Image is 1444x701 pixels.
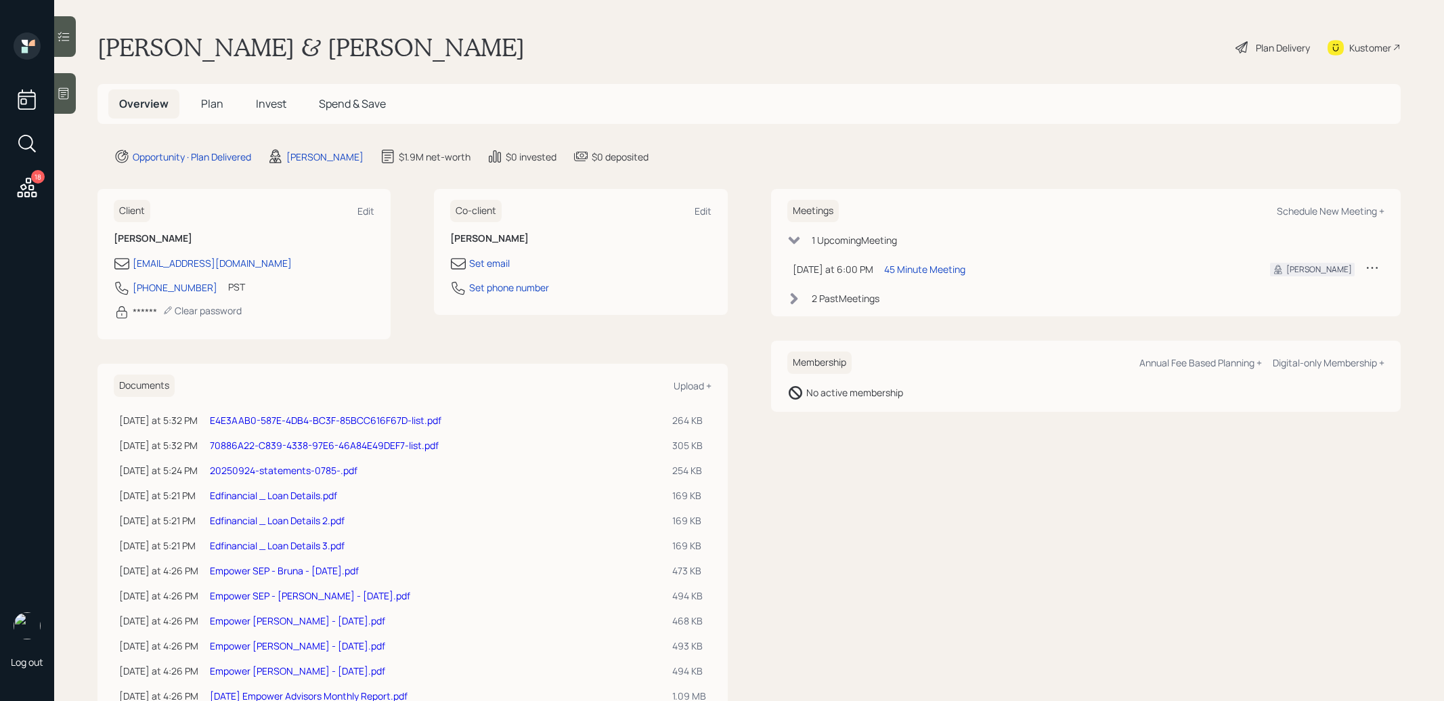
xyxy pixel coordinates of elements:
[806,385,903,400] div: No active membership
[114,375,175,397] h6: Documents
[119,664,199,678] div: [DATE] at 4:26 PM
[119,463,199,477] div: [DATE] at 5:24 PM
[1349,41,1391,55] div: Kustomer
[1273,356,1384,369] div: Digital-only Membership +
[210,514,345,527] a: Edfinancial _ Loan Details 2.pdf
[787,200,839,222] h6: Meetings
[114,233,374,245] h6: [PERSON_NAME]
[672,513,706,528] div: 169 KB
[210,614,385,627] a: Empower [PERSON_NAME] - [DATE].pdf
[672,488,706,503] div: 169 KB
[812,291,879,305] div: 2 Past Meeting s
[1286,263,1352,276] div: [PERSON_NAME]
[469,280,549,295] div: Set phone number
[469,256,510,270] div: Set email
[133,256,292,270] div: [EMAIL_ADDRESS][DOMAIN_NAME]
[672,589,706,603] div: 494 KB
[672,664,706,678] div: 494 KB
[450,200,502,222] h6: Co-client
[201,96,223,111] span: Plan
[672,413,706,427] div: 264 KB
[119,564,199,578] div: [DATE] at 4:26 PM
[14,612,41,639] img: treva-nostdahl-headshot.png
[119,413,199,427] div: [DATE] at 5:32 PM
[133,150,251,164] div: Opportunity · Plan Delivered
[210,414,441,427] a: E4E3AAB0-587E-4DB4-BC3F-85BCC616F67D-list.pdf
[119,639,199,653] div: [DATE] at 4:26 PM
[672,564,706,578] div: 473 KB
[357,205,374,217] div: Edit
[1277,205,1384,217] div: Schedule New Meeting +
[672,614,706,628] div: 468 KB
[119,538,199,553] div: [DATE] at 5:21 PM
[133,280,217,295] div: [PHONE_NUMBER]
[286,150,364,164] div: [PERSON_NAME]
[399,150,471,164] div: $1.9M net-worth
[319,96,386,111] span: Spend & Save
[119,438,199,452] div: [DATE] at 5:32 PM
[210,664,385,677] a: Empower [PERSON_NAME] - [DATE].pdf
[672,538,706,553] div: 169 KB
[592,150,649,164] div: $0 deposited
[210,589,410,602] a: Empower SEP - [PERSON_NAME] - [DATE].pdf
[210,489,337,502] a: Edfinancial _ Loan Details.pdf
[119,488,199,503] div: [DATE] at 5:21 PM
[119,614,199,628] div: [DATE] at 4:26 PM
[506,150,556,164] div: $0 invested
[114,200,150,222] h6: Client
[674,379,712,392] div: Upload +
[210,539,345,552] a: Edfinancial _ Loan Details 3.pdf
[672,463,706,477] div: 254 KB
[450,233,711,245] h6: [PERSON_NAME]
[695,205,712,217] div: Edit
[787,352,852,374] h6: Membership
[884,262,965,276] div: 45 Minute Meeting
[672,438,706,452] div: 305 KB
[162,304,242,317] div: Clear password
[1256,41,1310,55] div: Plan Delivery
[812,233,897,247] div: 1 Upcoming Meeting
[256,96,286,111] span: Invest
[210,439,439,452] a: 70886A22-C839-4338-97E6-46A84E49DEF7-list.pdf
[119,513,199,528] div: [DATE] at 5:21 PM
[97,33,525,62] h1: [PERSON_NAME] & [PERSON_NAME]
[228,280,245,294] div: PST
[1139,356,1262,369] div: Annual Fee Based Planning +
[672,639,706,653] div: 493 KB
[793,262,873,276] div: [DATE] at 6:00 PM
[119,589,199,603] div: [DATE] at 4:26 PM
[11,656,43,668] div: Log out
[210,639,385,652] a: Empower [PERSON_NAME] - [DATE].pdf
[119,96,169,111] span: Overview
[210,464,357,477] a: 20250924-statements-0785-.pdf
[210,564,359,577] a: Empower SEP - Bruna - [DATE].pdf
[31,170,45,184] div: 18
